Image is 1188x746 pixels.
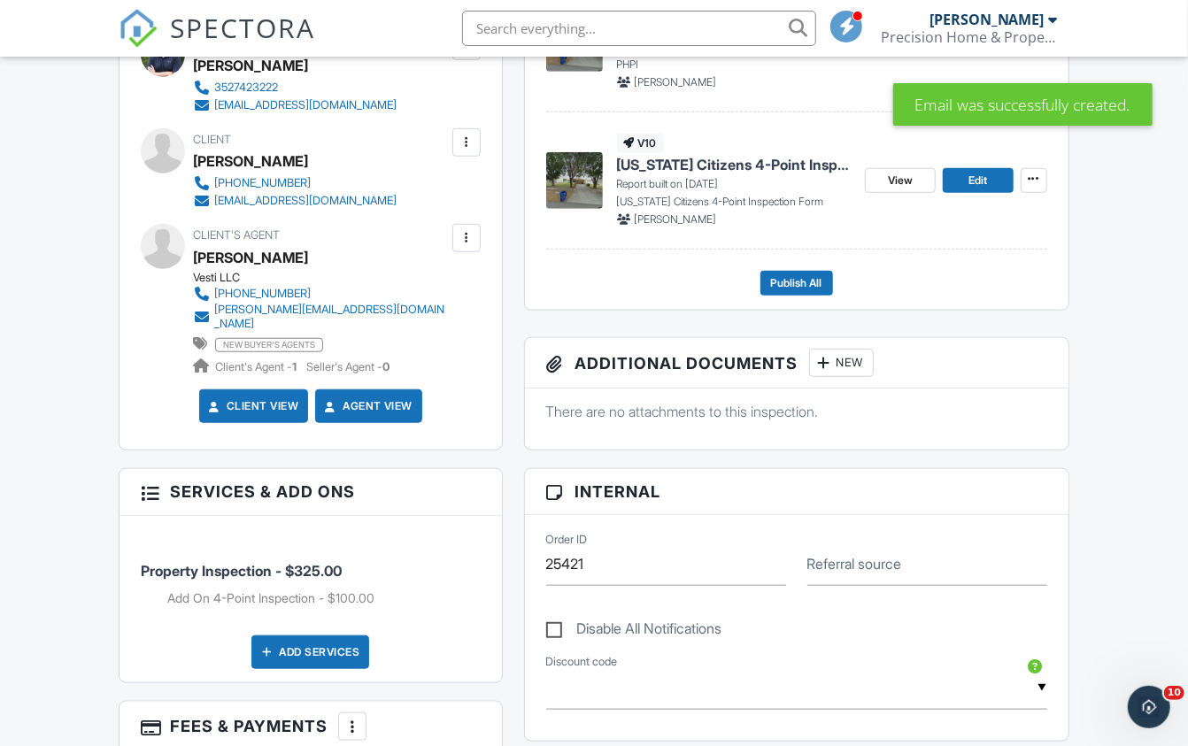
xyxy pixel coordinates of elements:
div: Precision Home & Property Inspections [881,28,1058,46]
div: [PERSON_NAME] [193,148,308,174]
span: 10 [1164,686,1184,700]
label: Disable All Notifications [546,620,722,642]
p: There are no attachments to this inspection. [546,402,1047,421]
div: [PERSON_NAME] [930,11,1045,28]
div: [PHONE_NUMBER] [214,287,311,301]
a: [PERSON_NAME] [193,244,308,271]
h3: Internal [525,469,1068,515]
div: New [809,349,874,377]
h3: Additional Documents [525,338,1068,388]
a: Client View [205,397,299,415]
img: The Best Home Inspection Software - Spectora [119,9,158,48]
div: Vesti LLC [193,271,461,285]
span: Client [193,133,231,146]
span: Client's Agent - [215,360,299,373]
label: Discount code [546,654,618,670]
div: [EMAIL_ADDRESS][DOMAIN_NAME] [214,98,397,112]
iframe: Intercom live chat [1128,686,1170,728]
a: [EMAIL_ADDRESS][DOMAIN_NAME] [193,96,397,114]
div: 3527423222 [214,81,278,95]
a: [PERSON_NAME][EMAIL_ADDRESS][DOMAIN_NAME] [193,303,447,331]
label: Order ID [546,531,588,547]
label: Referral source [807,554,902,573]
h3: Services & Add ons [120,469,501,515]
div: [EMAIL_ADDRESS][DOMAIN_NAME] [214,194,397,208]
a: 3527423222 [193,79,397,96]
li: Service: Property Inspection [141,529,480,621]
a: [PHONE_NUMBER] [193,285,447,303]
span: new buyer's agents [215,338,323,352]
span: Seller's Agent - [306,360,390,373]
a: SPECTORA [119,24,315,61]
span: Property Inspection - $325.00 [141,562,342,580]
div: Add Services [251,635,369,669]
a: [PHONE_NUMBER] [193,174,397,192]
span: Client's Agent [193,228,280,242]
span: SPECTORA [170,9,315,46]
div: [PHONE_NUMBER] [214,176,311,190]
strong: 1 [292,360,297,373]
div: [PERSON_NAME][EMAIL_ADDRESS][DOMAIN_NAME] [214,303,447,331]
a: Agent View [321,397,413,415]
input: Search everything... [462,11,816,46]
li: Add on: Add On 4-Point Inspection [167,589,480,607]
div: Email was successfully created. [893,83,1153,126]
a: [EMAIL_ADDRESS][DOMAIN_NAME] [193,192,397,210]
strong: 0 [382,360,390,373]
